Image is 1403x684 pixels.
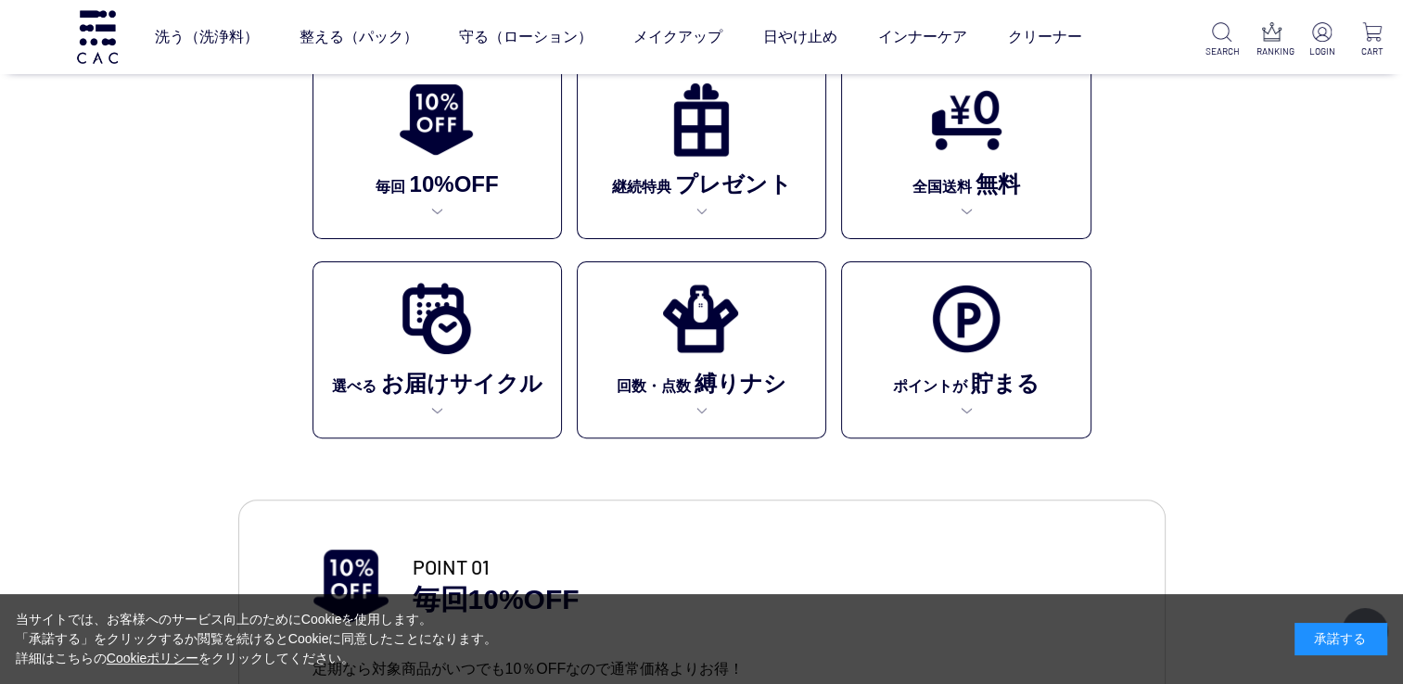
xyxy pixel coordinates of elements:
p: SEARCH [1205,44,1238,58]
img: 回数・点数縛りナシ [663,281,739,357]
img: 選べるお届けサイクル [399,281,475,357]
img: 継続特典プレゼント [663,82,739,158]
a: 守る（ローション） [458,11,592,63]
a: 整える（パック） [299,11,417,63]
p: ポイントが [892,364,1039,400]
span: 10%OFF [405,171,499,196]
a: 洗う（洗浄料） [154,11,258,63]
span: お届けサイクル [376,371,542,396]
div: 承諾する [1295,623,1387,655]
span: 無料 [971,171,1020,196]
div: 当サイトでは、お客様へのサービス向上のためにCookieを使用します。 「承諾する」をクリックするか閲覧を続けるとCookieに同意したことになります。 詳細はこちらの をクリックしてください。 [16,610,498,668]
p: 選べる [332,364,542,400]
a: LOGIN [1306,22,1338,58]
a: Cookieポリシー [107,651,199,665]
a: 全国送料無料 全国送料無料 [841,62,1091,239]
p: 継続特典 [612,165,792,201]
a: メイクアップ [632,11,721,63]
a: SEARCH [1205,22,1238,58]
img: logo [74,10,121,63]
p: 全国送料 [912,165,1020,201]
a: RANKING [1256,22,1288,58]
span: プレゼント [671,171,792,196]
a: CART [1356,22,1388,58]
img: 全国送料無料 [928,82,1004,158]
p: LOGIN [1306,44,1338,58]
a: 日やけ止め [762,11,836,63]
span: POINT 01 [413,552,1091,580]
span: 貯まる [966,371,1039,396]
a: 回数・点数縛りナシ 回数・点数縛りナシ [577,261,826,438]
a: 10%OFF 毎回10%OFF [312,62,562,239]
a: ポイントが貯まる ポイントが貯まる [841,261,1091,438]
p: 毎回 [376,165,499,201]
img: 10%OFF [312,547,390,625]
img: 10%OFF [399,82,475,158]
span: 縛りナシ [691,371,787,396]
a: 継続特典プレゼント 継続特典プレゼント [577,62,826,239]
p: RANKING [1256,44,1288,58]
img: ポイントが貯まる [928,281,1004,357]
p: 毎回10%OFF [413,552,1091,619]
a: インナーケア [877,11,966,63]
a: 選べるお届けサイクル 選べるお届けサイクル [312,261,562,438]
p: 回数・点数 [617,364,787,400]
a: クリーナー [1007,11,1081,63]
p: CART [1356,44,1388,58]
